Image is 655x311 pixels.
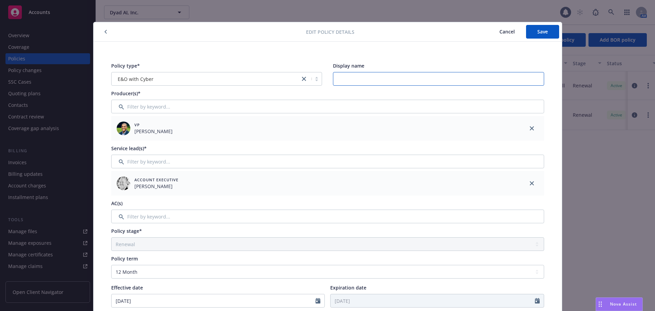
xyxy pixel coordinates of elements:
[111,62,140,69] span: Policy type*
[134,128,173,135] span: [PERSON_NAME]
[528,124,536,132] a: close
[333,62,364,69] span: Display name
[488,25,526,39] button: Cancel
[134,122,173,128] span: VP
[134,183,178,190] span: [PERSON_NAME]
[111,255,138,262] span: Policy term
[134,177,178,183] span: Account Executive
[111,90,141,97] span: Producer(s)*
[117,176,130,190] img: employee photo
[596,297,643,311] button: Nova Assist
[300,75,308,83] a: close
[111,145,147,152] span: Service lead(s)*
[111,210,544,223] input: Filter by keyword...
[112,294,316,307] input: MM/DD/YYYY
[331,294,535,307] input: MM/DD/YYYY
[526,25,559,39] button: Save
[610,301,637,307] span: Nova Assist
[111,284,143,291] span: Effective date
[115,75,297,83] span: E&O with Cyber
[596,298,605,311] div: Drag to move
[316,298,320,303] svg: Calendar
[528,179,536,187] a: close
[111,228,142,234] span: Policy stage*
[537,28,548,35] span: Save
[306,28,354,36] span: Edit policy details
[111,200,122,207] span: AC(s)
[535,298,540,303] svg: Calendar
[111,155,544,168] input: Filter by keyword...
[499,28,515,35] span: Cancel
[330,284,366,291] span: Expiration date
[117,122,130,135] img: employee photo
[111,100,544,113] input: Filter by keyword...
[118,75,154,83] span: E&O with Cyber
